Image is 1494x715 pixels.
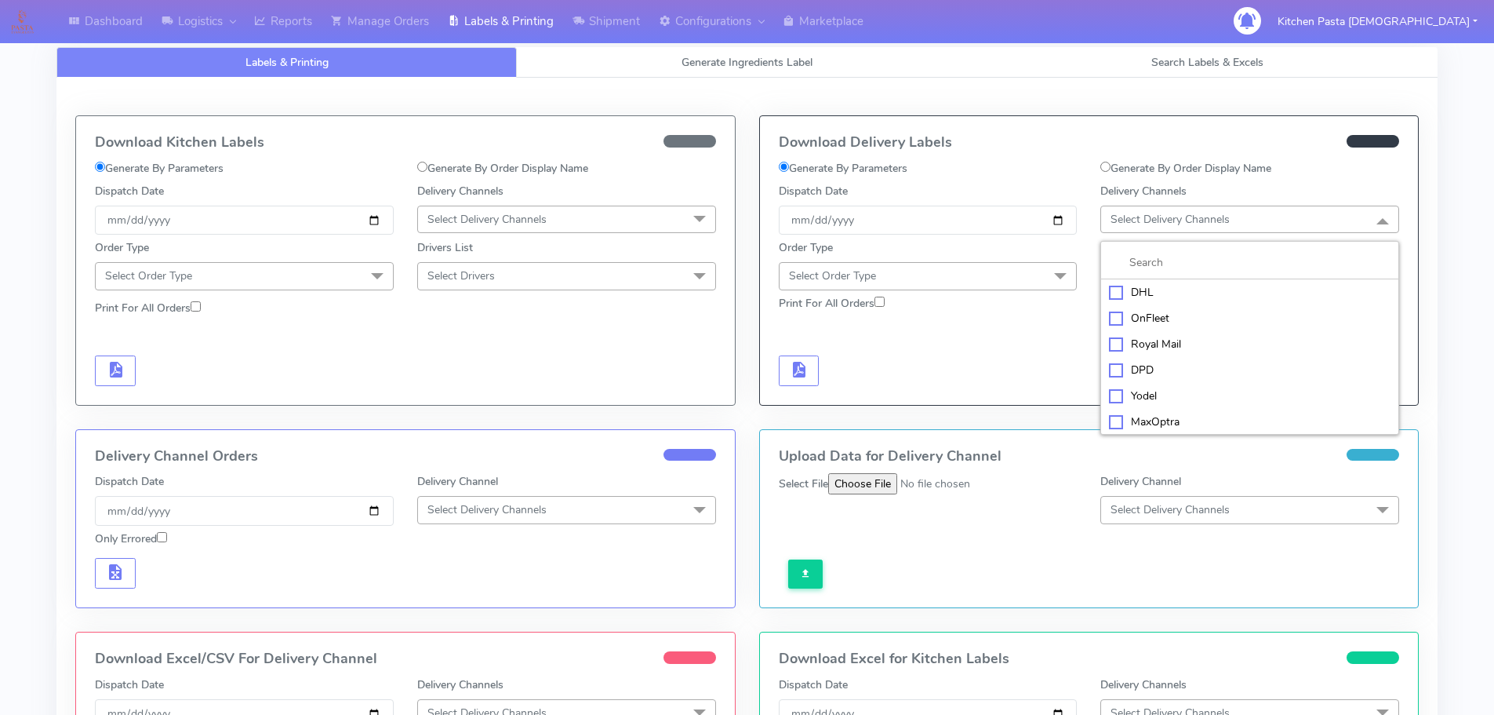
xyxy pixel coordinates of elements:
[417,473,498,490] label: Delivery Channel
[779,160,907,177] label: Generate By Parameters
[95,160,224,177] label: Generate By Parameters
[1109,254,1390,271] input: multiselect-search
[427,212,547,227] span: Select Delivery Channels
[95,183,164,199] label: Dispatch Date
[95,651,716,667] h4: Download Excel/CSV For Delivery Channel
[95,162,105,172] input: Generate By Parameters
[245,55,329,70] span: Labels & Printing
[427,502,547,517] span: Select Delivery Channels
[417,239,473,256] label: Drivers List
[789,268,876,283] span: Select Order Type
[191,301,201,312] input: Print For All Orders
[1266,5,1489,38] button: Kitchen Pasta [DEMOGRAPHIC_DATA]
[779,651,1400,667] h4: Download Excel for Kitchen Labels
[417,677,503,693] label: Delivery Channels
[779,295,885,312] label: Print For All Orders
[95,300,201,316] label: Print For All Orders
[779,162,789,172] input: Generate By Parameters
[779,449,1400,465] h4: Upload Data for Delivery Channel
[1151,55,1263,70] span: Search Labels & Excels
[874,297,885,307] input: Print For All Orders
[56,47,1438,78] ul: Tabs
[1100,160,1271,177] label: Generate By Order Display Name
[779,135,1400,151] h4: Download Delivery Labels
[1109,284,1390,301] div: DHL
[779,476,828,492] label: Select File
[417,162,427,172] input: Generate By Order Display Name
[95,473,164,490] label: Dispatch Date
[157,532,167,542] input: Only Errored
[1111,212,1230,227] span: Select Delivery Channels
[779,183,848,199] label: Dispatch Date
[1100,183,1187,199] label: Delivery Channels
[779,239,833,256] label: Order Type
[1100,473,1181,490] label: Delivery Channel
[779,677,848,693] label: Dispatch Date
[1109,336,1390,352] div: Royal Mail
[1109,414,1390,430] div: MaxOptra
[1109,310,1390,326] div: OnFleet
[1100,162,1111,172] input: Generate By Order Display Name
[95,677,164,693] label: Dispatch Date
[95,531,167,547] label: Only Errored
[95,239,149,256] label: Order Type
[95,135,716,151] h4: Download Kitchen Labels
[417,160,588,177] label: Generate By Order Display Name
[1109,362,1390,378] div: DPD
[682,55,812,70] span: Generate Ingredients Label
[417,183,503,199] label: Delivery Channels
[427,268,495,283] span: Select Drivers
[1111,502,1230,517] span: Select Delivery Channels
[105,268,192,283] span: Select Order Type
[95,449,716,465] h4: Delivery Channel Orders
[1100,677,1187,693] label: Delivery Channels
[1109,388,1390,404] div: Yodel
